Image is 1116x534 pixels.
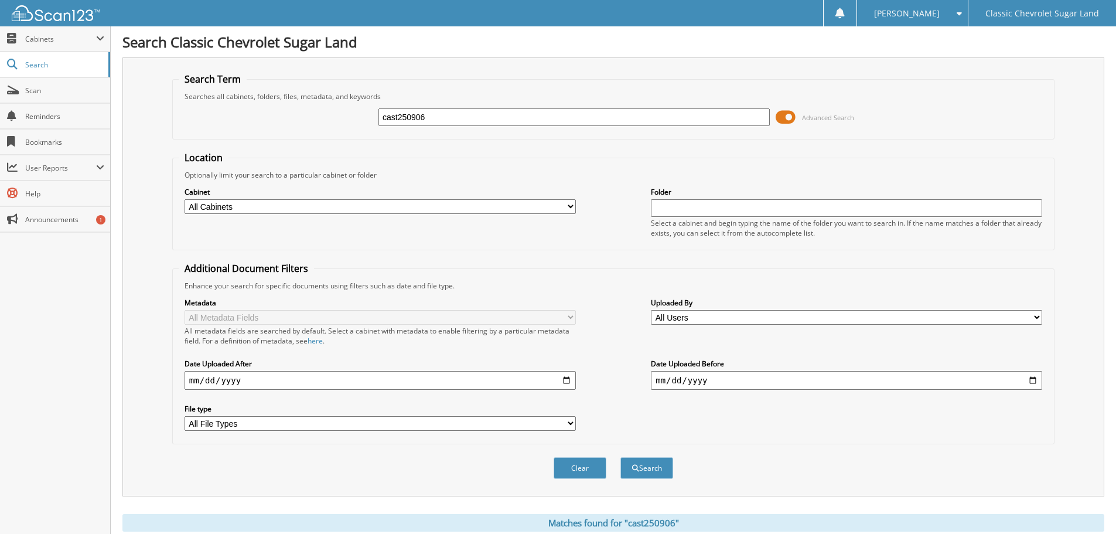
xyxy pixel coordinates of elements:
button: Clear [554,457,606,479]
label: Uploaded By [651,298,1042,308]
img: scan123-logo-white.svg [12,5,100,21]
legend: Additional Document Filters [179,262,314,275]
div: 1 [96,215,105,225]
label: Metadata [185,298,576,308]
legend: Location [179,151,228,164]
span: [PERSON_NAME] [874,10,940,17]
div: Matches found for "cast250906" [122,514,1104,532]
div: Optionally limit your search to a particular cabinet or folder [179,170,1048,180]
span: Reminders [25,111,104,121]
span: Advanced Search [802,113,854,122]
span: Cabinets [25,34,96,44]
div: All metadata fields are searched by default. Select a cabinet with metadata to enable filtering b... [185,326,576,346]
h1: Search Classic Chevrolet Sugar Land [122,32,1104,52]
div: Select a cabinet and begin typing the name of the folder you want to search in. If the name match... [651,218,1042,238]
label: Cabinet [185,187,576,197]
legend: Search Term [179,73,247,86]
input: end [651,371,1042,390]
button: Search [620,457,673,479]
div: Enhance your search for specific documents using filters such as date and file type. [179,281,1048,291]
label: Date Uploaded After [185,359,576,369]
label: Date Uploaded Before [651,359,1042,369]
span: Bookmarks [25,137,104,147]
span: Help [25,189,104,199]
span: Scan [25,86,104,96]
span: User Reports [25,163,96,173]
span: Classic Chevrolet Sugar Land [985,10,1099,17]
label: Folder [651,187,1042,197]
input: start [185,371,576,390]
label: File type [185,404,576,414]
span: Search [25,60,103,70]
span: Announcements [25,215,104,225]
a: here [308,336,323,346]
div: Searches all cabinets, folders, files, metadata, and keywords [179,91,1048,101]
